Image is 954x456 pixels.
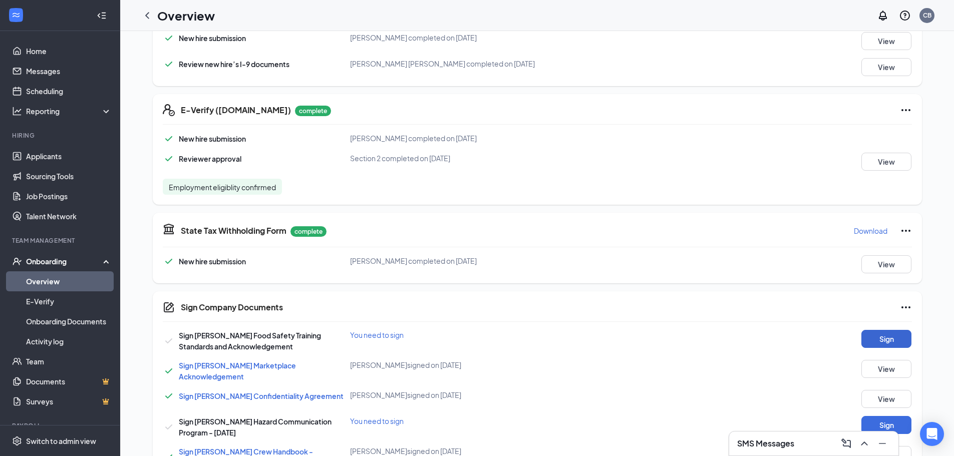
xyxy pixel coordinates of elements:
[26,166,112,186] a: Sourcing Tools
[179,331,321,351] span: Sign [PERSON_NAME] Food Safety Training Standards and Acknowledgement
[26,81,112,101] a: Scheduling
[26,271,112,291] a: Overview
[923,11,931,20] div: CB
[26,311,112,331] a: Onboarding Documents
[26,106,112,116] div: Reporting
[26,351,112,371] a: Team
[350,360,600,370] div: [PERSON_NAME] signed on [DATE]
[350,446,600,456] div: [PERSON_NAME] signed on [DATE]
[350,154,450,163] span: Section 2 completed on [DATE]
[350,256,477,265] span: [PERSON_NAME] completed on [DATE]
[179,257,246,266] span: New hire submission
[26,371,112,391] a: DocumentsCrown
[169,183,276,192] span: Employment eligiblity confirmed
[900,225,912,237] svg: Ellipses
[26,436,96,446] div: Switch to admin view
[179,134,246,143] span: New hire submission
[26,61,112,81] a: Messages
[12,421,110,430] div: Payroll
[181,105,291,116] h5: E-Verify ([DOMAIN_NAME])
[157,7,215,24] h1: Overview
[900,301,912,313] svg: Ellipses
[26,206,112,226] a: Talent Network
[141,10,153,22] svg: ChevronLeft
[854,226,887,236] p: Download
[163,133,175,145] svg: Checkmark
[856,435,872,451] button: ChevronUp
[861,153,911,171] button: View
[12,131,110,140] div: Hiring
[163,58,175,70] svg: Checkmark
[861,255,911,273] button: View
[861,330,911,348] button: Sign
[838,435,854,451] button: ComposeMessage
[26,331,112,351] a: Activity log
[861,360,911,378] button: View
[163,421,175,433] svg: Checkmark
[179,34,246,43] span: New hire submission
[876,437,888,449] svg: Minimize
[163,32,175,44] svg: Checkmark
[26,41,112,61] a: Home
[163,390,175,402] svg: Checkmark
[861,390,911,408] button: View
[12,236,110,245] div: Team Management
[163,223,175,235] svg: TaxGovernmentIcon
[181,225,286,236] h5: State Tax Withholding Form
[350,330,600,340] div: You need to sign
[350,33,477,42] span: [PERSON_NAME] completed on [DATE]
[900,104,912,116] svg: Ellipses
[179,154,241,163] span: Reviewer approval
[840,437,852,449] svg: ComposeMessage
[899,10,911,22] svg: QuestionInfo
[26,391,112,411] a: SurveysCrown
[163,255,175,267] svg: Checkmark
[179,391,344,400] a: Sign [PERSON_NAME] Confidentiality Agreement
[853,223,888,239] button: Download
[179,60,289,69] span: Review new hire’s I-9 documents
[12,106,22,116] svg: Analysis
[350,59,535,68] span: [PERSON_NAME] [PERSON_NAME] completed on [DATE]
[295,106,331,116] p: complete
[163,301,175,313] svg: CompanyDocumentIcon
[290,226,327,237] p: complete
[26,256,103,266] div: Onboarding
[163,335,175,347] svg: Checkmark
[877,10,889,22] svg: Notifications
[181,302,283,313] h5: Sign Company Documents
[179,361,296,381] a: Sign [PERSON_NAME] Marketplace Acknowledgement
[12,436,22,446] svg: Settings
[350,416,600,426] div: You need to sign
[861,32,911,50] button: View
[26,291,112,311] a: E-Verify
[861,416,911,434] button: Sign
[12,256,22,266] svg: UserCheck
[861,58,911,76] button: View
[350,390,600,400] div: [PERSON_NAME] signed on [DATE]
[26,186,112,206] a: Job Postings
[737,438,794,449] h3: SMS Messages
[11,10,21,20] svg: WorkstreamLogo
[920,422,944,446] div: Open Intercom Messenger
[26,146,112,166] a: Applicants
[179,417,332,437] span: Sign [PERSON_NAME] Hazard Communication Program - [DATE]
[163,104,175,116] svg: FormI9EVerifyIcon
[858,437,870,449] svg: ChevronUp
[97,11,107,21] svg: Collapse
[163,365,175,377] svg: Checkmark
[874,435,890,451] button: Minimize
[350,134,477,143] span: [PERSON_NAME] completed on [DATE]
[163,153,175,165] svg: Checkmark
